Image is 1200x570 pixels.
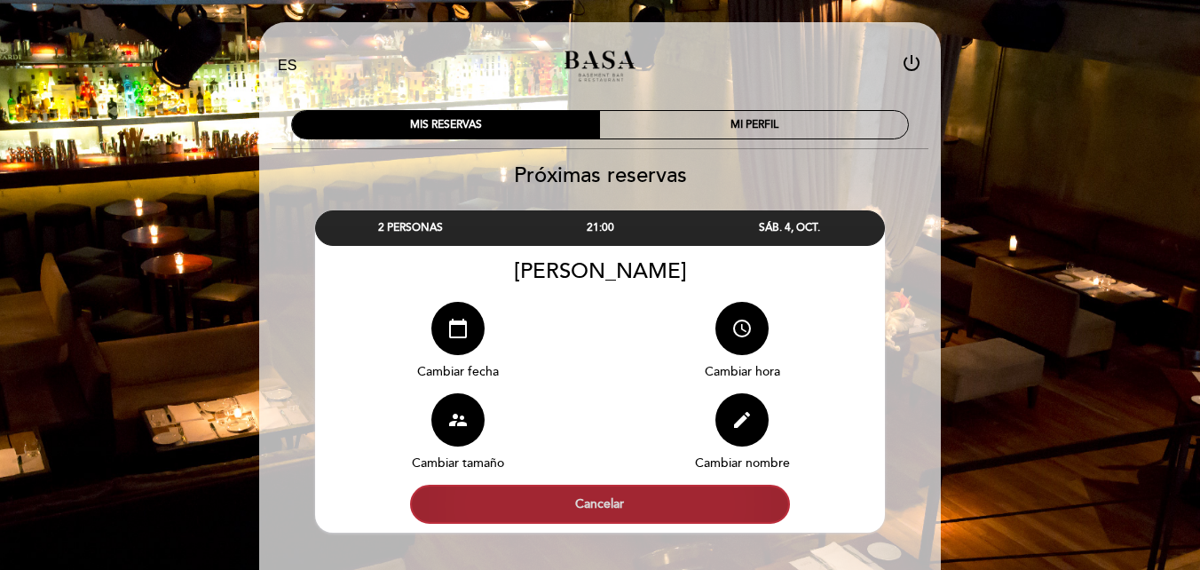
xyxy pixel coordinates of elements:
[731,318,753,339] i: access_time
[600,111,908,139] div: MI PERFIL
[695,211,884,244] div: SÁB. 4, OCT.
[705,364,780,379] span: Cambiar hora
[695,455,790,471] span: Cambiar nombre
[489,42,711,91] a: Basa Basement Bar & Restaurant
[431,393,485,447] button: supervisor_account
[315,258,885,284] div: [PERSON_NAME]
[292,111,600,139] div: MIS RESERVAS
[417,364,499,379] span: Cambiar fecha
[447,409,469,431] i: supervisor_account
[731,409,753,431] i: edit
[412,455,504,471] span: Cambiar tamaño
[901,52,922,80] button: power_settings_new
[258,162,942,188] h2: Próximas reservas
[431,302,485,355] button: calendar_today
[447,318,469,339] i: calendar_today
[316,211,505,244] div: 2 PERSONAS
[715,302,769,355] button: access_time
[901,52,922,74] i: power_settings_new
[505,211,694,244] div: 21:00
[715,393,769,447] button: edit
[410,485,790,524] button: Cancelar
